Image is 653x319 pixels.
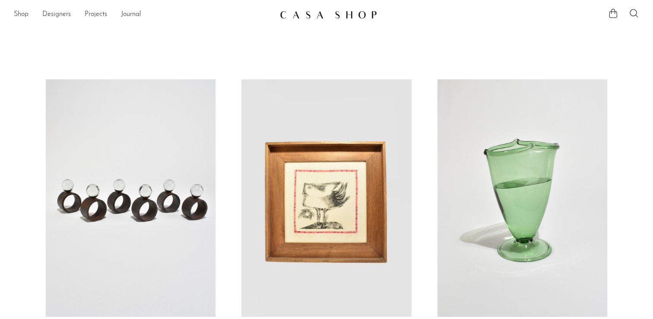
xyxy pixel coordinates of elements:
a: Shop [14,9,29,20]
nav: Desktop navigation [14,7,273,22]
a: Projects [85,9,107,20]
a: Journal [121,9,141,20]
ul: NEW HEADER MENU [14,7,273,22]
a: Designers [42,9,71,20]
